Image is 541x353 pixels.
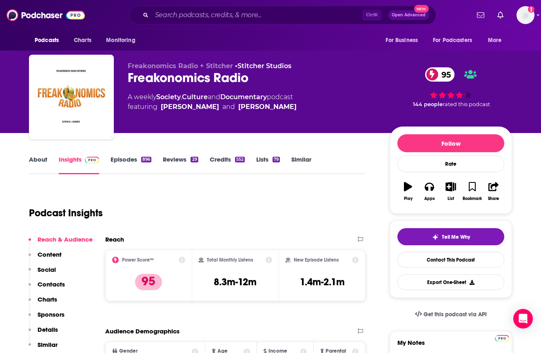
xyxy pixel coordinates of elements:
button: Bookmark [461,177,483,206]
a: Society [156,93,181,101]
span: New [414,5,429,13]
button: Social [29,266,56,281]
span: Ctrl K [362,10,381,20]
img: Podchaser - Follow, Share and Rate Podcasts [7,7,85,23]
button: Follow [397,134,504,152]
a: InsightsPodchaser Pro [59,155,99,174]
label: My Notes [397,339,504,353]
a: Steve Levitt [161,102,219,112]
span: and [208,93,220,101]
div: Rate [397,155,504,172]
div: Share [488,196,499,201]
button: Sponsors [29,311,64,326]
div: 552 [235,157,245,162]
span: For Podcasters [433,35,472,46]
h1: Podcast Insights [29,207,103,219]
a: [PERSON_NAME] [238,102,297,112]
button: Apps [419,177,440,206]
button: open menu [380,33,428,48]
img: Freakonomics Radio [31,56,112,138]
div: 95 144 peoplerated this podcast [390,62,512,113]
a: Get this podcast via API [408,304,493,324]
span: Charts [74,35,91,46]
p: Social [38,266,56,273]
div: Apps [424,196,435,201]
a: Episodes896 [111,155,151,174]
button: tell me why sparkleTell Me Why [397,228,504,245]
button: Export One-Sheet [397,274,504,290]
span: Open Advanced [392,13,426,17]
span: For Business [386,35,418,46]
div: Play [404,196,412,201]
a: Similar [291,155,311,174]
div: List [448,196,454,201]
div: A weekly podcast [128,92,297,112]
h3: 1.4m-2.1m [300,276,345,288]
a: Stitcher Studios [237,62,291,70]
a: Pro website [495,334,509,342]
button: Share [483,177,504,206]
p: Charts [38,295,57,303]
button: Details [29,326,58,341]
button: List [440,177,461,206]
a: Contact This Podcast [397,252,504,268]
div: Search podcasts, credits, & more... [129,6,436,24]
button: open menu [29,33,69,48]
span: rated this podcast [443,101,490,107]
img: User Profile [517,6,534,24]
img: tell me why sparkle [432,234,439,240]
button: open menu [482,33,512,48]
p: Reach & Audience [38,235,93,243]
svg: Add a profile image [528,6,534,13]
a: Show notifications dropdown [474,8,488,22]
div: 896 [141,157,151,162]
span: Monitoring [106,35,135,46]
span: and [222,102,235,112]
span: More [488,35,502,46]
div: 29 [191,157,198,162]
span: 95 [433,67,455,82]
a: About [29,155,47,174]
button: Charts [29,295,57,311]
button: Content [29,251,62,266]
p: 95 [135,274,162,290]
button: open menu [100,33,146,48]
a: Charts [69,33,96,48]
h2: Total Monthly Listens [207,257,253,263]
span: Podcasts [35,35,59,46]
div: Open Intercom Messenger [513,309,533,329]
h3: 8.3m-12m [214,276,257,288]
span: • [235,62,291,70]
p: Content [38,251,62,258]
span: Logged in as evankrask [517,6,534,24]
button: Reach & Audience [29,235,93,251]
div: Bookmark [463,196,482,201]
p: Contacts [38,280,65,288]
a: Reviews29 [163,155,198,174]
button: Play [397,177,419,206]
span: Freakonomics Radio + Stitcher [128,62,233,70]
input: Search podcasts, credits, & more... [152,9,362,22]
span: Tell Me Why [442,234,470,240]
button: Contacts [29,280,65,295]
h2: New Episode Listens [294,257,339,263]
a: Culture [182,93,208,101]
img: Podchaser Pro [85,157,99,163]
a: 95 [425,67,455,82]
button: open menu [428,33,484,48]
span: Get this podcast via API [423,311,487,318]
button: Open AdvancedNew [388,10,429,20]
h2: Reach [105,235,124,243]
a: Lists79 [256,155,280,174]
button: Show profile menu [517,6,534,24]
span: 144 people [413,101,443,107]
img: Podchaser Pro [495,335,509,342]
h2: Audience Demographics [105,327,180,335]
div: 79 [273,157,280,162]
p: Sponsors [38,311,64,318]
p: Similar [38,341,58,349]
a: Show notifications dropdown [494,8,507,22]
h2: Power Score™ [122,257,154,263]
